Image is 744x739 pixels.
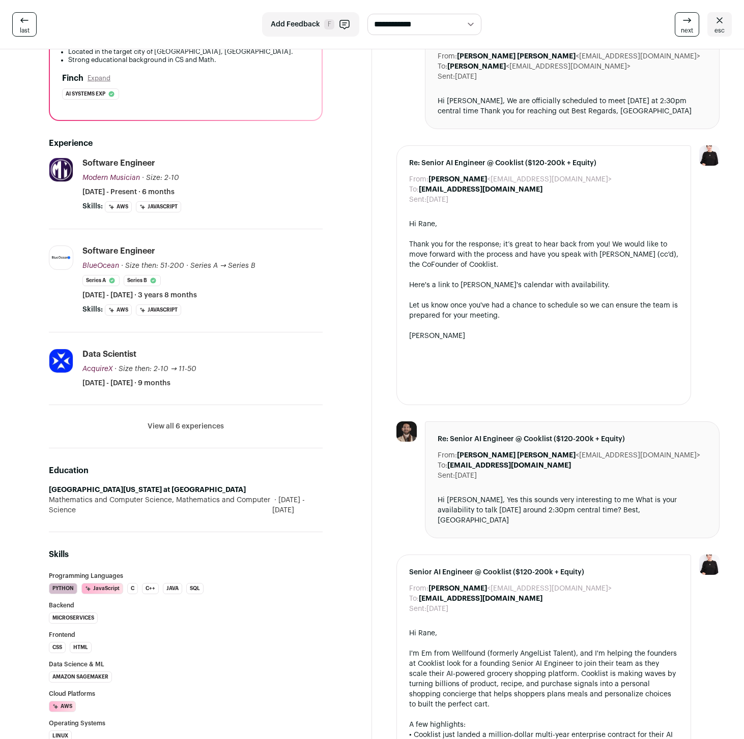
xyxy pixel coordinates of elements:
[409,604,426,614] dt: Sent:
[409,300,678,321] div: Let us know once you've had a chance to schedule so we can ensure the team is prepared for your m...
[82,262,119,269] span: BlueOcean
[49,573,323,579] h3: Programming Languages
[148,421,224,432] button: View all 6 experiences
[409,720,678,730] div: A few highlights:
[49,583,77,594] li: Python
[68,56,309,64] li: Strong educational background in CS and Math.
[82,275,120,286] li: Series A
[49,137,323,149] h2: Experience
[190,262,255,269] span: Series A → Series B
[707,12,732,37] a: esc
[271,19,320,29] span: Add Feedback
[49,661,323,667] h3: Data Science & ML
[49,691,323,697] h3: Cloud Platforms
[163,583,182,594] li: Java
[49,632,323,638] h3: Frontend
[142,583,159,594] li: C++
[447,61,631,72] dd: <[EMAIL_ADDRESS][DOMAIN_NAME]>
[428,583,612,594] dd: <[EMAIL_ADDRESS][DOMAIN_NAME]>
[82,365,112,373] span: AcquireX
[438,434,707,444] span: Re: Senior AI Engineer @ Cooklist ($120-200k + Equity)
[455,471,477,481] dd: [DATE]
[409,594,419,604] dt: To:
[49,486,246,494] strong: [GEOGRAPHIC_DATA][US_STATE] at [GEOGRAPHIC_DATA]
[438,96,707,116] div: Hi [PERSON_NAME], We are officially scheduled to meet [DATE] at 2:30pm central time Thank you for...
[438,450,457,460] dt: From:
[457,53,576,60] b: [PERSON_NAME] [PERSON_NAME]
[675,12,699,37] a: next
[457,51,700,61] dd: <[EMAIL_ADDRESS][DOMAIN_NAME]>
[66,89,105,99] span: Ai systems exp
[49,720,323,726] h3: Operating Systems
[409,219,678,229] div: Hi Rane,
[409,195,426,205] dt: Sent:
[115,365,196,373] span: · Size then: 2-10 → 11-50
[426,195,448,205] dd: [DATE]
[455,72,477,82] dd: [DATE]
[438,61,447,72] dt: To:
[49,701,76,712] li: AWS
[49,349,73,373] img: cd397e47067d77e99665ffb82ba6b43ad05555feb4f2a6f941729789904c7686.jpg
[88,74,110,82] button: Expand
[409,282,610,289] a: Here's a link to [PERSON_NAME]'s calendar with availability.
[409,649,678,710] div: I'm Em from Wellfound (formerly AngelList Talent), and I'm helping the founders at Cooklist look ...
[272,495,323,515] span: [DATE] - [DATE]
[426,604,448,614] dd: [DATE]
[70,642,92,653] li: HTML
[49,246,73,269] img: 045e29b9e5d0a83c7faaead2a2630bee6d61b23ec11d580540e00972ceedcf6d.png
[82,304,103,315] span: Skills:
[49,548,323,561] h2: Skills
[49,602,323,608] h3: Backend
[419,186,542,193] b: [EMAIL_ADDRESS][DOMAIN_NAME]
[447,63,506,70] b: [PERSON_NAME]
[409,567,678,577] span: Senior AI Engineer @ Cooklist ($120-200k + Equity)
[409,174,428,184] dt: From:
[438,72,455,82] dt: Sent:
[82,174,140,181] span: Modern Musician
[12,12,37,37] a: last
[428,174,612,184] dd: <[EMAIL_ADDRESS][DOMAIN_NAME]>
[82,290,197,300] span: [DATE] - [DATE] · 3 years 8 months
[438,460,447,471] dt: To:
[186,583,204,594] li: SQL
[428,176,487,183] b: [PERSON_NAME]
[62,72,83,84] h2: Finch
[142,174,179,181] span: · Size: 2-10
[136,201,181,212] li: JavaScript
[186,261,188,271] span: ·
[81,583,123,594] li: JavaScript
[438,51,457,61] dt: From:
[409,184,419,195] dt: To:
[409,331,678,341] div: [PERSON_NAME]
[714,26,725,35] span: esc
[121,262,184,269] span: · Size then: 51-200
[124,275,161,286] li: Series B
[409,583,428,594] dt: From:
[49,612,98,624] li: Microservices
[82,201,103,211] span: Skills:
[127,583,138,594] li: C
[457,450,700,460] dd: <[EMAIL_ADDRESS][DOMAIN_NAME]>
[409,158,678,168] span: Re: Senior AI Engineer @ Cooklist ($120-200k + Equity)
[262,12,359,37] button: Add Feedback F
[82,245,155,257] div: Software Engineer
[20,26,30,35] span: last
[49,495,323,515] div: Mathematics and Computer Science, Mathematics and Computer Science
[447,462,571,469] b: [EMAIL_ADDRESS][DOMAIN_NAME]
[428,585,487,592] b: [PERSON_NAME]
[82,378,170,388] span: [DATE] - [DATE] · 9 months
[49,642,66,653] li: CSS
[409,239,678,270] div: Thank you for the response; it’s great to hear back from you! We would like to move forward with ...
[438,495,707,526] div: Hi [PERSON_NAME], Yes this sounds very interesting to me What is your availability to talk [DATE]...
[409,628,678,638] div: Hi Rane,
[438,471,455,481] dt: Sent:
[699,145,720,166] img: 9240684-medium_jpg
[82,187,175,197] span: [DATE] - Present · 6 months
[49,465,323,477] h2: Education
[136,304,181,316] li: JavaScript
[82,158,155,169] div: Software Engineer
[49,671,112,683] li: Amazon SageMaker
[396,421,417,442] img: c8d826d762a9c241886948be9e2664a44a79fbe2a373a544121e7adb35cd0033.jpg
[419,595,542,602] b: [EMAIL_ADDRESS][DOMAIN_NAME]
[699,555,720,575] img: 9240684-medium_jpg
